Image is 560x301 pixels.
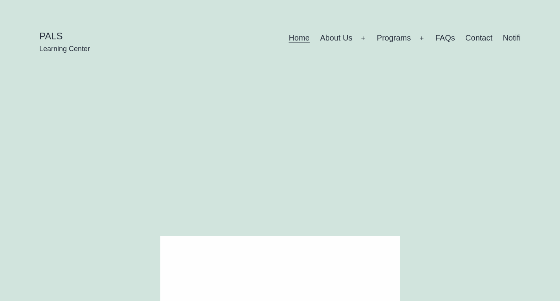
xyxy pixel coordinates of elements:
a: Programs [372,28,416,48]
h1: PALS [39,30,90,42]
a: Notifi [498,28,526,48]
p: Learning Center [39,44,90,54]
a: Contact [460,28,498,48]
a: FAQs [430,28,460,48]
a: About Us [315,28,358,48]
a: Home [283,28,315,48]
nav: Primary menu [289,28,521,48]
